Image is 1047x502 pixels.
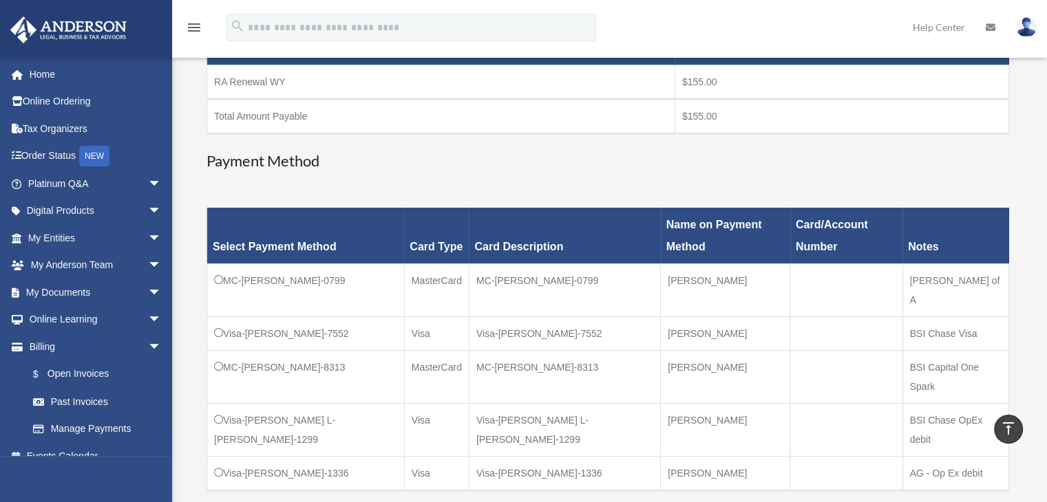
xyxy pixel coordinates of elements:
[404,316,469,350] td: Visa
[10,306,182,334] a: Online Learningarrow_drop_down
[207,403,405,456] td: Visa-[PERSON_NAME] L-[PERSON_NAME]-1299
[469,316,660,350] td: Visa-[PERSON_NAME]-7552
[19,415,176,443] a: Manage Payments
[148,224,176,252] span: arrow_drop_down
[902,456,1008,490] td: AG - Op Ex debit
[661,403,790,456] td: [PERSON_NAME]
[186,24,202,36] a: menu
[41,366,47,383] span: $
[207,65,675,100] td: RA Renewal WY
[902,208,1008,263] th: Notes
[469,456,660,490] td: Visa-[PERSON_NAME]-1336
[148,170,176,198] span: arrow_drop_down
[902,350,1008,403] td: BSI Capital One Spark
[79,146,109,166] div: NEW
[10,170,182,197] a: Platinum Q&Aarrow_drop_down
[404,456,469,490] td: Visa
[469,350,660,403] td: MC-[PERSON_NAME]-8313
[404,208,469,263] th: Card Type
[186,19,202,36] i: menu
[404,403,469,456] td: Visa
[10,142,182,171] a: Order StatusNEW
[10,61,182,88] a: Home
[994,415,1023,444] a: vertical_align_top
[675,65,1008,100] td: $155.00
[790,208,902,263] th: Card/Account Number
[661,316,790,350] td: [PERSON_NAME]
[10,279,182,306] a: My Documentsarrow_drop_down
[207,350,405,403] td: MC-[PERSON_NAME]-8313
[10,252,182,279] a: My Anderson Teamarrow_drop_down
[148,333,176,361] span: arrow_drop_down
[148,279,176,307] span: arrow_drop_down
[148,252,176,280] span: arrow_drop_down
[675,99,1008,133] td: $155.00
[148,197,176,226] span: arrow_drop_down
[10,115,182,142] a: Tax Organizers
[404,350,469,403] td: MasterCard
[207,456,405,490] td: Visa-[PERSON_NAME]-1336
[207,151,1009,172] h3: Payment Method
[902,403,1008,456] td: BSI Chase OpEx debit
[10,333,176,360] a: Billingarrow_drop_down
[661,350,790,403] td: [PERSON_NAME]
[661,456,790,490] td: [PERSON_NAME]
[902,316,1008,350] td: BSI Chase Visa
[10,88,182,116] a: Online Ordering
[661,208,790,263] th: Name on Payment Method
[1016,17,1037,37] img: User Pic
[10,197,182,225] a: Digital Productsarrow_drop_down
[207,208,405,263] th: Select Payment Method
[10,442,182,470] a: Events Calendar
[1000,420,1017,437] i: vertical_align_top
[661,263,790,316] td: [PERSON_NAME]
[207,316,405,350] td: Visa-[PERSON_NAME]-7552
[404,263,469,316] td: MasterCard
[19,360,169,389] a: $Open Invoices
[19,388,176,415] a: Past Invoices
[902,263,1008,316] td: [PERSON_NAME] of A
[469,208,660,263] th: Card Description
[207,99,675,133] td: Total Amount Payable
[230,19,245,34] i: search
[207,263,405,316] td: MC-[PERSON_NAME]-0799
[148,306,176,334] span: arrow_drop_down
[10,224,182,252] a: My Entitiesarrow_drop_down
[469,263,660,316] td: MC-[PERSON_NAME]-0799
[469,403,660,456] td: Visa-[PERSON_NAME] L-[PERSON_NAME]-1299
[6,17,131,43] img: Anderson Advisors Platinum Portal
